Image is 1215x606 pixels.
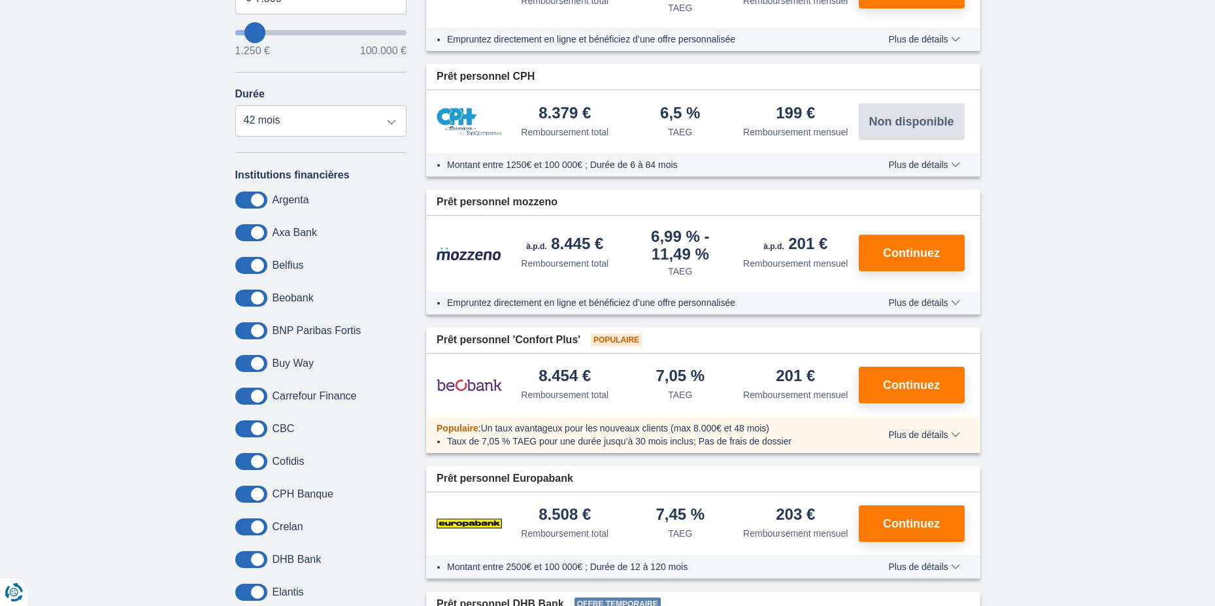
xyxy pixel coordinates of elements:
div: 8.445 € [526,236,603,254]
div: 7,05 % [656,368,705,386]
div: Remboursement mensuel [743,388,848,401]
div: Remboursement total [521,257,608,270]
div: 6,5 % [660,105,700,123]
button: Continuez [859,235,965,271]
div: TAEG [668,265,692,278]
span: Prêt personnel mozzeno [437,195,558,210]
div: Remboursement total [521,527,608,540]
span: Plus de détails [888,35,959,44]
span: 100.000 € [360,46,407,56]
label: Institutions financières [235,169,350,181]
div: Remboursement mensuel [743,257,848,270]
img: pret personnel Europabank [437,507,502,540]
div: TAEG [668,527,692,540]
img: pret personnel Mozzeno [437,246,502,261]
li: Montant entre 1250€ et 100 000€ ; Durée de 6 à 84 mois [447,158,850,171]
span: Continuez [883,379,940,391]
li: Empruntez directement en ligne et bénéficiez d’une offre personnalisée [447,33,850,46]
button: Plus de détails [878,562,969,572]
label: Elantis [273,586,304,598]
label: Beobank [273,292,314,304]
span: Prêt personnel CPH [437,69,535,84]
span: Plus de détails [888,430,959,439]
div: 8.379 € [539,105,591,123]
img: pret personnel CPH Banque [437,108,502,136]
div: TAEG [668,1,692,14]
div: 8.508 € [539,507,591,524]
button: Plus de détails [878,160,969,170]
div: 7,45 % [656,507,705,524]
div: Remboursement total [521,388,608,401]
div: : [426,422,861,435]
div: TAEG [668,126,692,139]
label: CBC [273,423,295,435]
label: Buy Way [273,358,314,369]
div: 201 € [776,368,815,386]
div: 199 € [776,105,815,123]
span: Non disponible [869,116,954,127]
li: Empruntez directement en ligne et bénéficiez d’une offre personnalisée [447,296,850,309]
button: Plus de détails [878,429,969,440]
div: 201 € [763,236,827,254]
label: Cofidis [273,456,305,467]
button: Continuez [859,367,965,403]
span: Populaire [591,333,642,346]
label: BNP Paribas Fortis [273,325,361,337]
img: pret personnel Beobank [437,369,502,401]
label: DHB Bank [273,554,322,565]
div: Remboursement mensuel [743,126,848,139]
button: Continuez [859,505,965,542]
li: Taux de 7,05 % TAEG pour une durée jusqu’à 30 mois inclus; Pas de frais de dossier [447,435,850,448]
label: Belfius [273,260,304,271]
div: 8.454 € [539,368,591,386]
span: Prêt personnel 'Confort Plus' [437,333,580,348]
span: Plus de détails [888,562,959,571]
label: Axa Bank [273,227,317,239]
label: Argenta [273,194,309,206]
div: TAEG [668,388,692,401]
li: Montant entre 2500€ et 100 000€ ; Durée de 12 à 120 mois [447,560,850,573]
span: Prêt personnel Europabank [437,471,573,486]
span: Plus de détails [888,160,959,169]
span: Populaire [437,423,478,433]
label: Durée [235,88,265,100]
input: wantToBorrow [235,30,407,35]
label: Crelan [273,521,303,533]
button: Plus de détails [878,297,969,308]
div: Remboursement mensuel [743,527,848,540]
button: Plus de détails [878,34,969,44]
span: 1.250 € [235,46,270,56]
div: 6,99 % [628,229,733,262]
span: Plus de détails [888,298,959,307]
label: Carrefour Finance [273,390,357,402]
div: Remboursement total [521,126,608,139]
span: Continuez [883,518,940,530]
div: 203 € [776,507,815,524]
label: CPH Banque [273,488,333,500]
span: Continuez [883,247,940,259]
button: Non disponible [859,103,965,140]
span: Un taux avantageux pour les nouveaux clients (max 8.000€ et 48 mois) [481,423,769,433]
